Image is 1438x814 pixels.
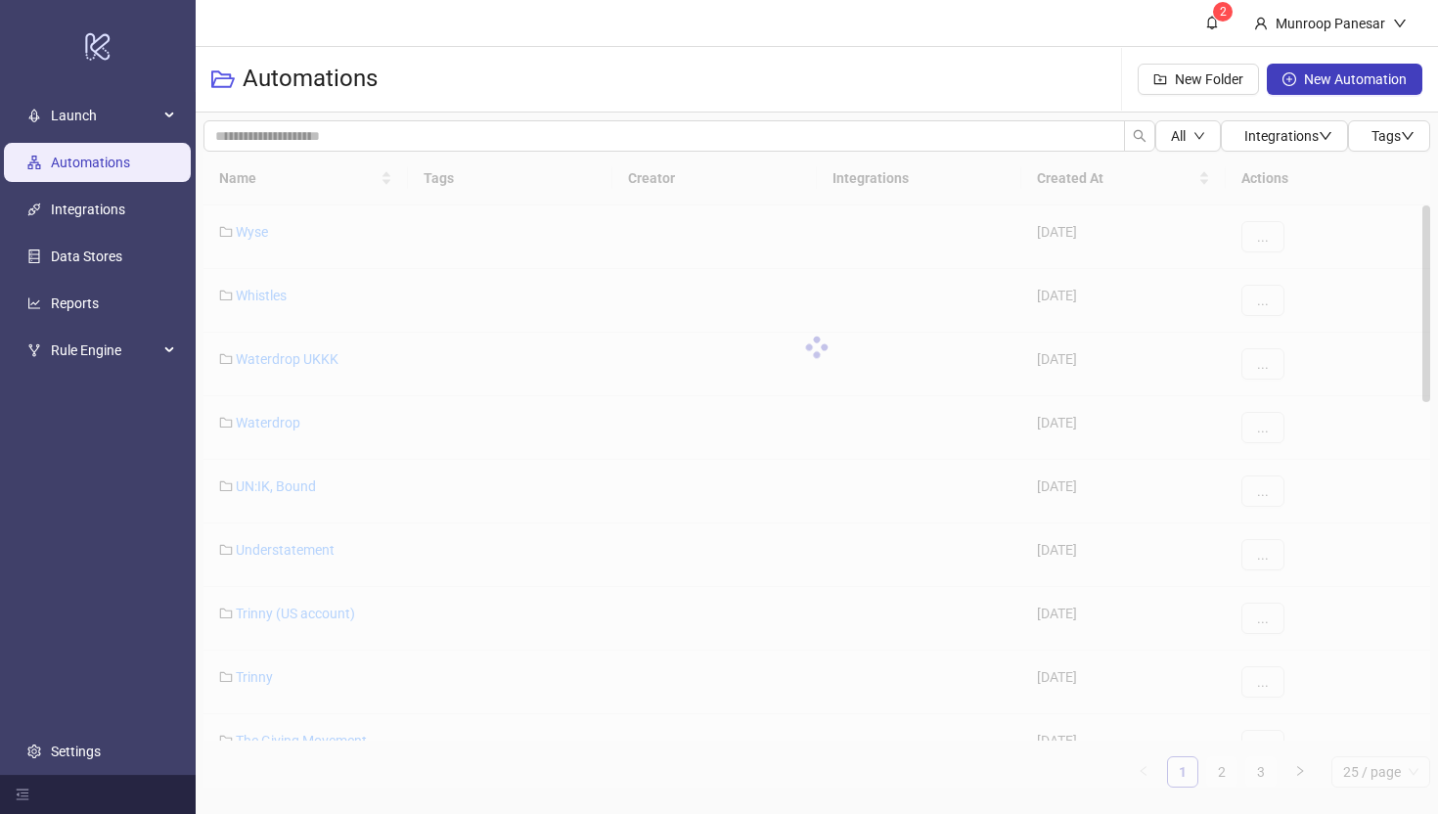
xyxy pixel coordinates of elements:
span: 2 [1220,5,1227,19]
span: menu-fold [16,788,29,801]
span: rocket [27,109,41,122]
span: Rule Engine [51,331,158,370]
button: Alldown [1155,120,1221,152]
span: down [1319,129,1332,143]
span: Integrations [1244,128,1332,144]
span: folder-add [1153,72,1167,86]
span: Tags [1371,128,1415,144]
span: down [1393,17,1407,30]
button: New Folder [1138,64,1259,95]
a: Integrations [51,202,125,217]
h3: Automations [243,64,378,95]
span: bell [1205,16,1219,29]
span: Launch [51,96,158,135]
span: user [1254,17,1268,30]
span: New Folder [1175,71,1243,87]
span: search [1133,129,1146,143]
div: Munroop Panesar [1268,13,1393,34]
span: down [1193,130,1205,142]
sup: 2 [1213,2,1233,22]
button: Integrationsdown [1221,120,1348,152]
span: All [1171,128,1186,144]
span: folder-open [211,68,235,91]
a: Data Stores [51,249,122,264]
span: down [1401,129,1415,143]
span: fork [27,343,41,357]
a: Settings [51,744,101,759]
a: Automations [51,155,130,170]
span: New Automation [1304,71,1407,87]
a: Reports [51,295,99,311]
button: New Automation [1267,64,1422,95]
span: plus-circle [1282,72,1296,86]
button: Tagsdown [1348,120,1430,152]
